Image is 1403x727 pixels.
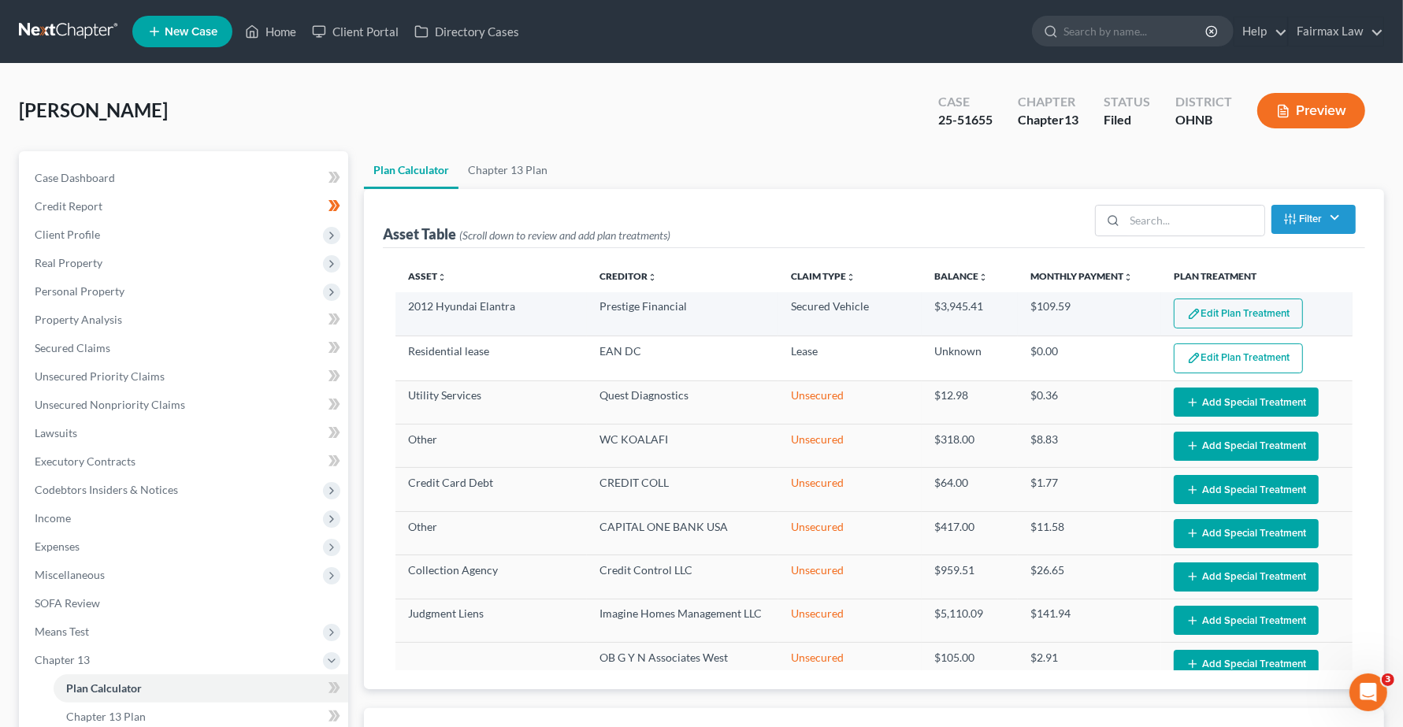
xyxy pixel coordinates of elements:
a: Property Analysis [22,306,348,334]
a: Unsecured Nonpriority Claims [22,391,348,419]
td: 2012 Hyundai Elantra [395,292,587,336]
button: Add Special Treatment [1174,519,1319,548]
a: Credit Report [22,192,348,221]
input: Search by name... [1063,17,1208,46]
input: Search... [1125,206,1264,236]
span: Chapter 13 Plan [66,710,146,723]
a: Unsecured Priority Claims [22,362,348,391]
a: Client Portal [304,17,406,46]
button: Add Special Treatment [1174,388,1319,417]
div: 25-51655 [938,111,993,129]
a: Assetunfold_more [408,270,447,282]
td: $11.58 [1018,511,1161,555]
td: Unsecured [778,380,922,424]
a: Home [237,17,304,46]
button: Preview [1257,93,1365,128]
div: Asset Table [383,224,670,243]
td: Credit Card Debt [395,468,587,511]
td: CREDIT COLL [587,468,778,511]
a: Plan Calculator [364,151,458,189]
td: $12.98 [922,380,1017,424]
td: $318.00 [922,425,1017,468]
a: Balanceunfold_more [934,270,988,282]
td: Utility Services [395,380,587,424]
td: Judgment Liens [395,599,587,642]
a: Monthly Paymentunfold_more [1030,270,1133,282]
a: Case Dashboard [22,164,348,192]
a: Creditorunfold_more [599,270,657,282]
div: Filed [1104,111,1150,129]
div: Chapter [1018,93,1078,111]
a: Executory Contracts [22,447,348,476]
i: unfold_more [1123,273,1133,282]
span: Income [35,511,71,525]
td: Collection Agency [395,555,587,599]
span: Expenses [35,540,80,553]
td: CAPITAL ONE BANK USA [587,511,778,555]
a: Fairmax Law [1289,17,1383,46]
a: Secured Claims [22,334,348,362]
td: Prestige Financial [587,292,778,336]
span: (Scroll down to review and add plan treatments) [459,228,670,242]
span: Means Test [35,625,89,638]
div: District [1175,93,1232,111]
button: Edit Plan Treatment [1174,343,1303,373]
td: $109.59 [1018,292,1161,336]
iframe: Intercom live chat [1349,673,1387,711]
button: Add Special Treatment [1174,432,1319,461]
td: Other [395,511,587,555]
span: Case Dashboard [35,171,115,184]
a: Claim Typeunfold_more [791,270,856,282]
span: Property Analysis [35,313,122,326]
td: $26.65 [1018,555,1161,599]
td: $141.94 [1018,599,1161,642]
td: Unsecured [778,643,922,686]
td: Secured Vehicle [778,292,922,336]
span: Unsecured Priority Claims [35,369,165,383]
span: [PERSON_NAME] [19,98,168,121]
a: Lawsuits [22,419,348,447]
td: $2.91 [1018,643,1161,686]
td: $417.00 [922,511,1017,555]
a: Help [1234,17,1287,46]
td: Quest Diagnostics [587,380,778,424]
div: Case [938,93,993,111]
i: unfold_more [437,273,447,282]
span: Real Property [35,256,102,269]
td: $1.77 [1018,468,1161,511]
td: $0.00 [1018,336,1161,380]
td: WC KOALAFI [587,425,778,468]
a: SOFA Review [22,589,348,618]
td: Lease [778,336,922,380]
span: Client Profile [35,228,100,241]
span: Credit Report [35,199,102,213]
img: edit-pencil-c1479a1de80d8dea1e2430c2f745a3c6a07e9d7aa2eeffe225670001d78357a8.svg [1187,307,1201,321]
img: edit-pencil-c1479a1de80d8dea1e2430c2f745a3c6a07e9d7aa2eeffe225670001d78357a8.svg [1187,351,1201,365]
span: 13 [1064,112,1078,127]
span: Chapter 13 [35,653,90,666]
span: Secured Claims [35,341,110,354]
span: Codebtors Insiders & Notices [35,483,178,496]
div: OHNB [1175,111,1232,129]
a: Plan Calculator [54,674,348,703]
td: Unsecured [778,468,922,511]
a: Directory Cases [406,17,527,46]
td: $105.00 [922,643,1017,686]
td: $3,945.41 [922,292,1017,336]
span: Personal Property [35,284,124,298]
td: Residential lease [395,336,587,380]
td: Other [395,425,587,468]
span: Lawsuits [35,426,77,440]
span: Miscellaneous [35,568,105,581]
i: unfold_more [978,273,988,282]
span: 3 [1382,673,1394,686]
td: Unsecured [778,511,922,555]
i: unfold_more [846,273,856,282]
div: Status [1104,93,1150,111]
button: Add Special Treatment [1174,562,1319,592]
button: Add Special Treatment [1174,475,1319,504]
button: Add Special Treatment [1174,650,1319,679]
td: OB G Y N Associates West [587,643,778,686]
td: $959.51 [922,555,1017,599]
td: Imagine Homes Management LLC [587,599,778,642]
